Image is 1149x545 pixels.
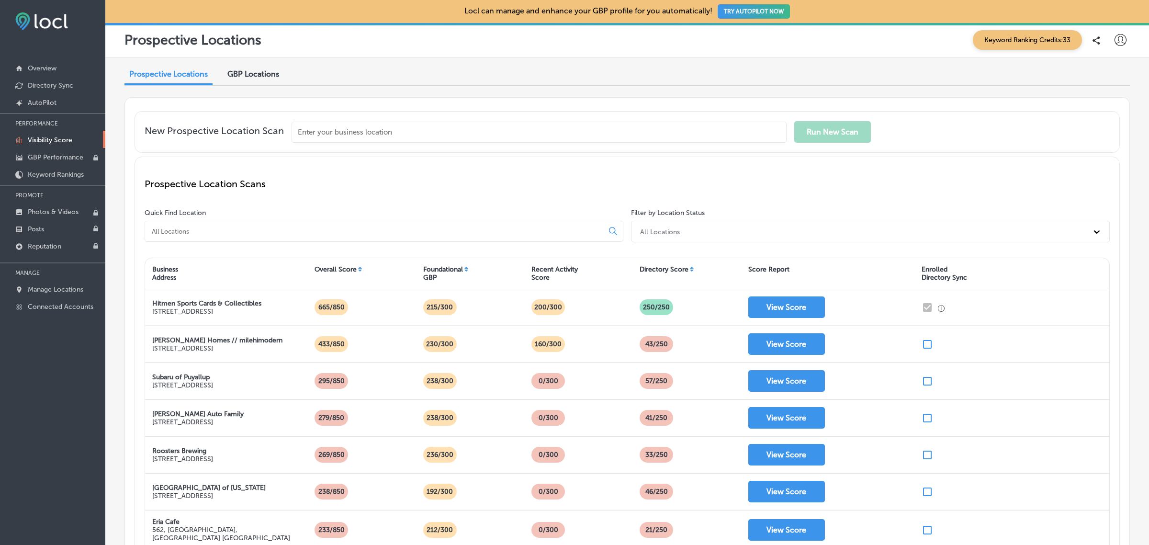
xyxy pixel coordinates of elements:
p: Overview [28,64,56,72]
p: [STREET_ADDRESS] [152,455,213,463]
p: [STREET_ADDRESS] [152,418,244,426]
p: 192/300 [423,484,457,500]
button: View Score [748,444,825,466]
p: 238/300 [423,410,457,426]
p: [STREET_ADDRESS] [152,344,282,352]
button: View Score [748,333,825,355]
p: Photos & Videos [28,208,79,216]
p: 212/300 [423,522,457,538]
button: View Score [748,407,825,429]
div: Foundational GBP [423,265,463,282]
button: View Score [748,481,825,502]
p: 0/300 [535,484,562,500]
p: 43 /250 [642,336,672,352]
strong: Roosters Brewing [152,447,206,455]
p: Reputation [28,242,61,250]
p: New Prospective Location Scan [145,125,284,143]
p: 250 /250 [639,299,674,315]
p: 0/300 [535,447,562,463]
input: Enter your business location [292,122,787,143]
p: GBP Performance [28,153,83,161]
p: Directory Sync [28,81,73,90]
div: Recent Activity Score [531,265,578,282]
p: 160/300 [531,336,565,352]
p: [STREET_ADDRESS] [152,492,266,500]
span: Keyword Ranking Credits: 33 [973,30,1082,50]
div: Enrolled Directory Sync [922,265,967,282]
p: Keyword Rankings [28,170,84,179]
p: 46 /250 [642,484,672,500]
strong: Eria Cafe [152,518,180,526]
p: 0/300 [535,410,562,426]
p: 41 /250 [642,410,671,426]
div: All Locations [640,227,680,236]
div: Score Report [748,265,789,273]
strong: [PERSON_NAME] Homes // milehimodern [152,336,282,344]
div: Directory Score [640,265,688,273]
input: All Locations [151,227,601,236]
p: 0/300 [535,373,562,389]
strong: Subaru of Puyallup [152,373,210,381]
p: 230/300 [422,336,457,352]
p: [STREET_ADDRESS] [152,307,261,316]
label: Quick Find Location [145,209,206,217]
p: 562, [GEOGRAPHIC_DATA], [GEOGRAPHIC_DATA] [GEOGRAPHIC_DATA] [152,526,300,542]
p: 200/300 [530,299,566,315]
p: 21 /250 [642,522,671,538]
button: View Score [748,296,825,318]
p: 33 /250 [642,447,672,463]
p: Prospective Locations [124,32,261,48]
p: 0/300 [535,522,562,538]
p: 665/850 [315,299,349,315]
button: View Score [748,519,825,541]
button: View Score [748,370,825,392]
strong: [GEOGRAPHIC_DATA] of [US_STATE] [152,484,266,492]
p: 269/850 [315,447,349,463]
p: Visibility Score [28,136,72,144]
div: Business Address [152,265,178,282]
p: Connected Accounts [28,303,93,311]
span: GBP Locations [227,69,279,79]
p: 238/300 [423,373,457,389]
p: [STREET_ADDRESS] [152,381,213,389]
span: Prospective Locations [129,69,208,79]
p: 433/850 [315,336,349,352]
p: 279/850 [315,410,348,426]
p: Prospective Location Scans [145,178,1110,190]
p: 238/850 [315,484,349,500]
p: Manage Locations [28,285,83,294]
img: fda3e92497d09a02dc62c9cd864e3231.png [15,12,68,30]
strong: Hitmen Sports Cards & Collectibles [152,299,261,307]
p: 233/850 [315,522,349,538]
button: TRY AUTOPILOT NOW [718,4,790,19]
p: AutoPilot [28,99,56,107]
p: 236/300 [423,447,457,463]
strong: [PERSON_NAME] Auto Family [152,410,244,418]
p: 215/300 [423,299,457,315]
p: 57 /250 [642,373,671,389]
p: 295/850 [315,373,349,389]
button: Run New Scan [794,121,871,143]
p: Posts [28,225,44,233]
div: Overall Score [315,265,357,273]
label: Filter by Location Status [631,209,705,217]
